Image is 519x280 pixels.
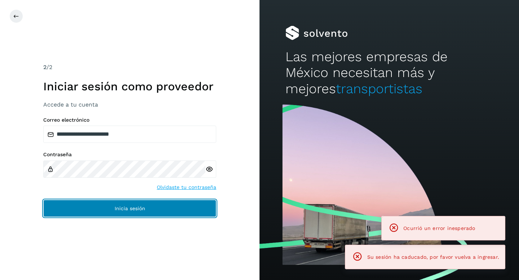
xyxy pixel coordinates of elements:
[336,81,422,96] span: transportistas
[43,64,46,71] span: 2
[43,101,216,108] h3: Accede a tu cuenta
[115,206,145,211] span: Inicia sesión
[157,184,216,191] a: Olvidaste tu contraseña
[285,49,493,97] h2: Las mejores empresas de México necesitan más y mejores
[43,152,216,158] label: Contraseña
[43,200,216,217] button: Inicia sesión
[367,254,499,260] span: Su sesión ha caducado, por favor vuelva a ingresar.
[403,225,475,231] span: Ocurrió un error inesperado
[43,80,216,93] h1: Iniciar sesión como proveedor
[43,117,216,123] label: Correo electrónico
[43,63,216,72] div: /2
